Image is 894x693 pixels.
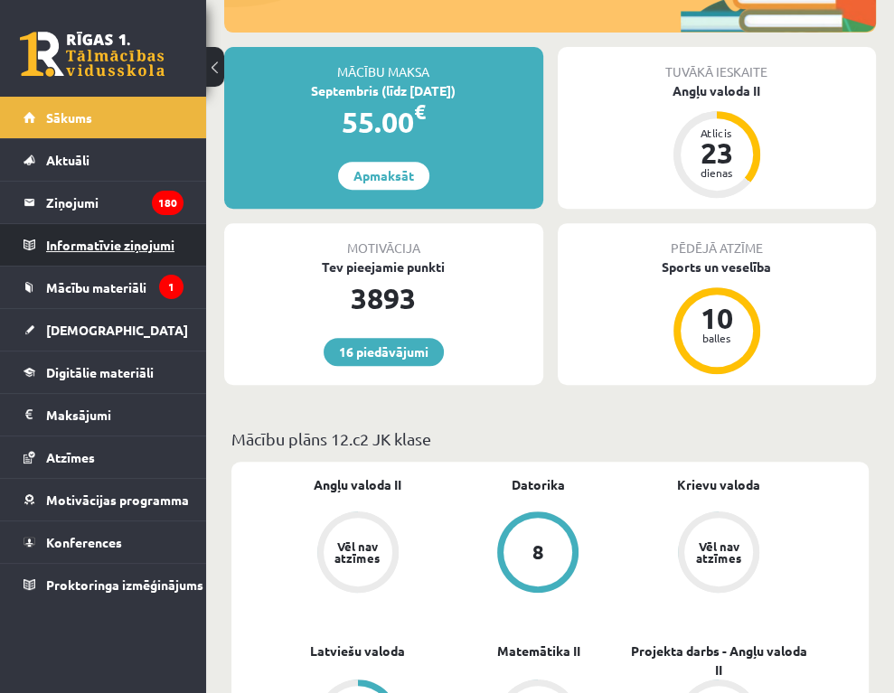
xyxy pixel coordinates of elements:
[46,224,184,266] legend: Informatīvie ziņojumi
[310,641,405,660] a: Latviešu valoda
[558,258,877,276] div: Sports un veselība
[46,279,146,295] span: Mācību materiāli
[24,224,184,266] a: Informatīvie ziņojumi1
[338,162,429,190] a: Apmaksāt
[532,542,544,562] div: 8
[24,267,184,308] a: Mācību materiāli
[24,309,184,351] a: [DEMOGRAPHIC_DATA]
[690,127,744,138] div: Atlicis
[46,576,203,593] span: Proktoringa izmēģinājums
[24,97,184,138] a: Sākums
[231,426,869,451] p: Mācību plāns 12.c2 JK klase
[677,475,760,494] a: Krievu valoda
[24,479,184,520] a: Motivācijas programma
[224,81,543,100] div: Septembris (līdz [DATE])
[224,258,543,276] div: Tev pieejamie punkti
[20,32,165,77] a: Rīgas 1. Tālmācības vidusskola
[46,492,189,508] span: Motivācijas programma
[690,304,744,332] div: 10
[46,152,89,168] span: Aktuāli
[24,436,184,478] a: Atzīmes
[414,98,426,125] span: €
[224,100,543,144] div: 55.00
[690,332,744,343] div: balles
[24,521,184,563] a: Konferences
[24,564,184,605] a: Proktoringa izmēģinājums
[24,139,184,181] a: Aktuāli
[224,223,543,258] div: Motivācija
[324,338,444,366] a: 16 piedāvājumi
[690,138,744,167] div: 23
[224,276,543,320] div: 3893
[46,534,122,550] span: Konferences
[46,364,154,380] span: Digitālie materiāli
[690,167,744,178] div: dienas
[512,475,565,494] a: Datorika
[558,81,877,201] a: Angļu valoda II Atlicis 23 dienas
[333,540,383,564] div: Vēl nav atzīmes
[628,641,809,679] a: Projekta darbs - Angļu valoda II
[24,351,184,393] a: Digitālie materiāli
[268,511,448,596] a: Vēl nav atzīmes
[24,394,184,435] a: Maksājumi
[46,182,184,223] legend: Ziņojumi
[46,394,184,435] legend: Maksājumi
[224,47,543,81] div: Mācību maksa
[558,47,877,81] div: Tuvākā ieskaite
[46,449,95,465] span: Atzīmes
[24,182,184,223] a: Ziņojumi180
[46,322,188,338] span: [DEMOGRAPHIC_DATA]
[159,275,184,299] i: 1
[448,511,629,596] a: 8
[628,511,809,596] a: Vēl nav atzīmes
[693,540,744,564] div: Vēl nav atzīmes
[496,641,579,660] a: Matemātika II
[558,258,877,377] a: Sports un veselība 10 balles
[558,223,877,258] div: Pēdējā atzīme
[152,191,184,215] i: 180
[46,109,92,126] span: Sākums
[558,81,877,100] div: Angļu valoda II
[314,475,401,494] a: Angļu valoda II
